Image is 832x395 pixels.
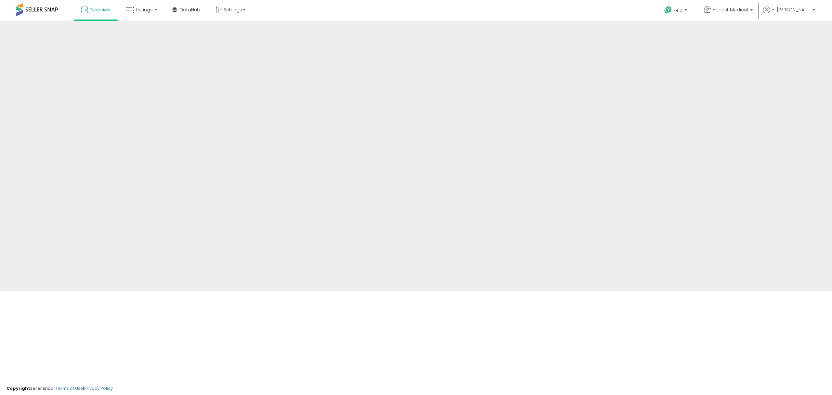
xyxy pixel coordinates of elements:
span: Listings [136,7,153,13]
a: Help [659,1,694,21]
span: DataHub [180,7,200,13]
i: Get Help [664,6,672,14]
span: Hi [PERSON_NAME] [772,7,811,13]
span: Help [674,7,682,13]
span: Overview [89,7,110,13]
a: Hi [PERSON_NAME] [763,7,815,21]
span: Honest Medical [712,7,748,13]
